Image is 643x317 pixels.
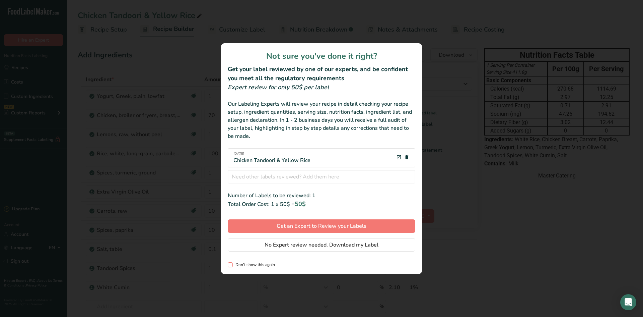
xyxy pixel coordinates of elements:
[233,151,310,156] span: [DATE]
[265,241,378,249] span: No Expert review needed. Download my Label
[295,200,306,208] span: 50$
[228,238,415,252] button: No Expert review needed. Download my Label
[228,65,415,83] h2: Get your label reviewed by one of our experts, and be confident you meet all the regulatory requi...
[620,294,636,310] div: Open Intercom Messenger
[228,219,415,233] button: Get an Expert to Review your Labels
[228,50,415,62] h1: Not sure you've done it right?
[233,262,275,267] span: Don't show this again
[228,83,415,92] div: Expert review for only 50$ per label
[277,222,366,230] span: Get an Expert to Review your Labels
[228,192,415,200] div: Number of Labels to be reviewed: 1
[228,200,415,209] div: Total Order Cost: 1 x 50$ =
[228,170,415,183] input: Need other labels reviewed? Add them here
[233,151,310,164] div: Chicken Tandoori & Yellow Rice
[228,100,415,140] div: Our Labeling Experts will review your recipe in detail checking your recipe setup, ingredient qua...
